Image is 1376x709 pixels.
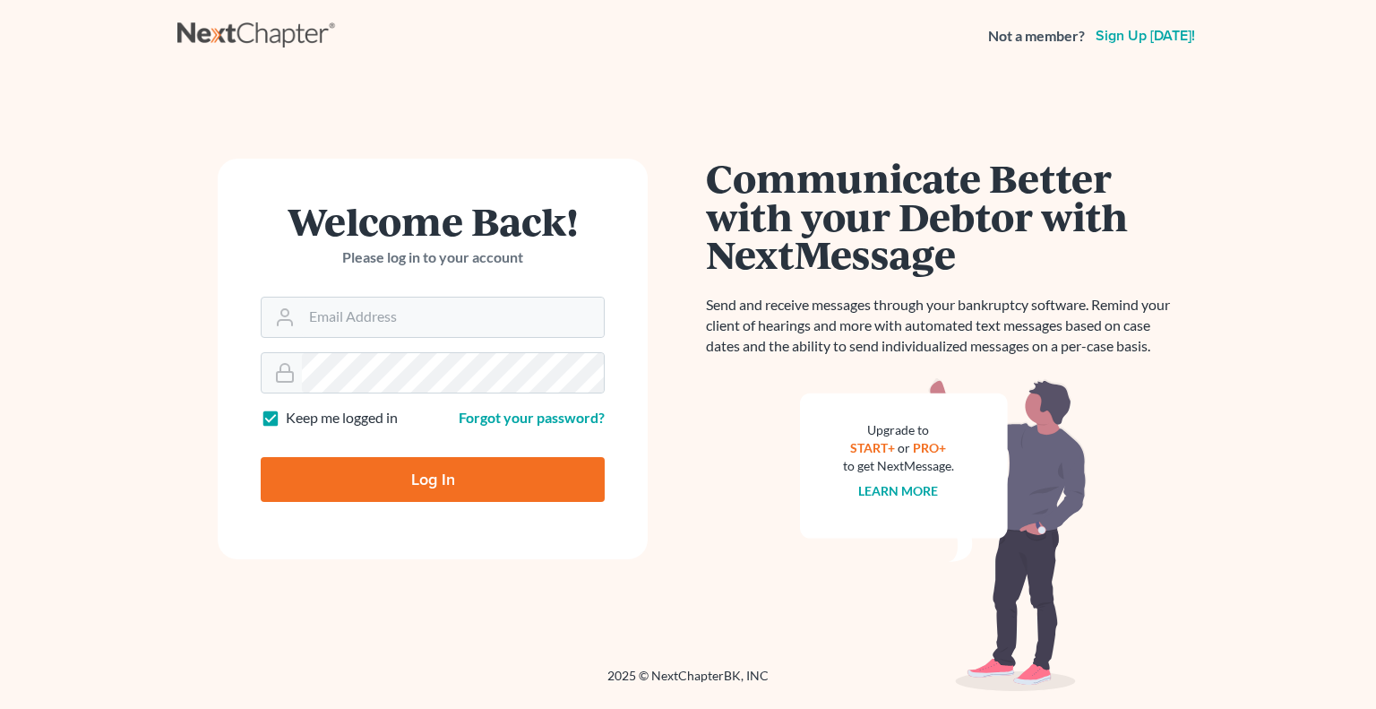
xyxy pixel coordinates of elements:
[899,440,911,455] span: or
[1092,29,1199,43] a: Sign up [DATE]!
[286,408,398,428] label: Keep me logged in
[706,159,1181,273] h1: Communicate Better with your Debtor with NextMessage
[851,440,896,455] a: START+
[914,440,947,455] a: PRO+
[261,457,605,502] input: Log In
[459,409,605,426] a: Forgot your password?
[843,421,954,439] div: Upgrade to
[302,298,604,337] input: Email Address
[800,378,1087,692] img: nextmessage_bg-59042aed3d76b12b5cd301f8e5b87938c9018125f34e5fa2b7a6b67550977c72.svg
[843,457,954,475] div: to get NextMessage.
[706,295,1181,357] p: Send and receive messages through your bankruptcy software. Remind your client of hearings and mo...
[859,483,939,498] a: Learn more
[261,202,605,240] h1: Welcome Back!
[988,26,1085,47] strong: Not a member?
[177,667,1199,699] div: 2025 © NextChapterBK, INC
[261,247,605,268] p: Please log in to your account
